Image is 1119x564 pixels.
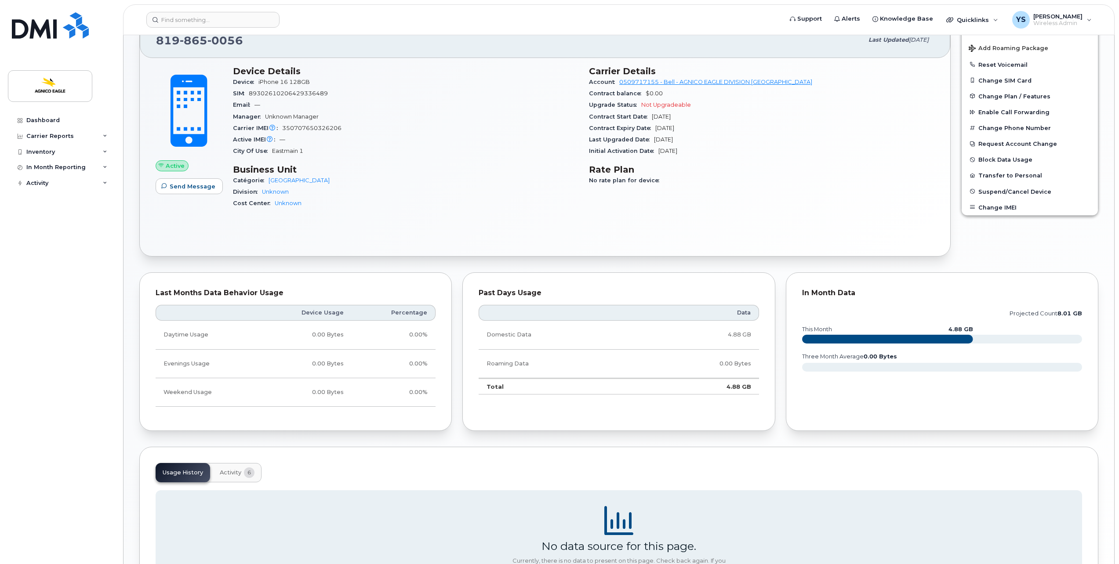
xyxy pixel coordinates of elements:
span: Suspend/Cancel Device [978,188,1051,195]
button: Transfer to Personal [962,167,1098,183]
button: Change Phone Number [962,120,1098,136]
span: YS [1016,14,1026,25]
div: In Month Data [802,289,1082,297]
span: Support [797,14,822,23]
td: Total [479,378,636,395]
span: [DATE] [655,125,674,131]
td: 0.00 Bytes [258,321,352,349]
text: three month average [802,353,897,360]
span: Knowledge Base [880,14,933,23]
div: Quicklinks [940,11,1004,29]
th: Device Usage [258,305,352,321]
span: Wireless Admin [1033,20,1083,27]
button: Block Data Usage [962,152,1098,167]
td: 0.00% [352,321,436,349]
th: Data [636,305,759,321]
a: Unknown [275,200,302,206]
a: [GEOGRAPHIC_DATA] [269,177,330,184]
tspan: 0.00 Bytes [864,353,897,360]
tspan: 8.01 GB [1057,310,1082,317]
h3: Carrier Details [589,66,934,76]
td: Roaming Data [479,350,636,378]
td: 0.00% [352,378,436,407]
button: Add Roaming Package [962,39,1098,57]
span: Account [589,79,619,85]
span: Alerts [842,14,860,23]
h3: Rate Plan [589,164,934,175]
td: Domestic Data [479,321,636,349]
span: SIM [233,90,249,97]
span: $0.00 [646,90,663,97]
td: 0.00 Bytes [258,378,352,407]
div: Last Months Data Behavior Usage [156,289,436,297]
td: Evenings Usage [156,350,258,378]
span: Contract Expiry Date [589,125,655,131]
span: 819 [156,34,243,47]
span: Eastmain 1 [272,148,303,154]
span: Email [233,101,254,108]
span: Device [233,79,258,85]
text: this month [802,326,832,333]
span: Active IMEI [233,136,280,143]
span: Activity [220,469,241,476]
button: Change IMEI [962,199,1098,215]
td: 0.00 Bytes [258,350,352,378]
button: Change SIM Card [962,72,1098,88]
tr: Friday from 6:00pm to Monday 8:00am [156,378,436,407]
span: Change Plan / Features [978,93,1050,99]
span: Add Roaming Package [969,45,1048,53]
span: 865 [180,34,207,47]
h3: Business Unit [233,164,578,175]
button: Request Account Change [962,136,1098,152]
h3: Device Details [233,66,578,76]
span: — [254,101,260,108]
span: 89302610206429336489 [249,90,328,97]
input: Find something... [146,12,280,28]
span: [DATE] [909,36,929,43]
td: 4.88 GB [636,321,759,349]
span: [DATE] [652,113,671,120]
button: Change Plan / Features [962,88,1098,104]
span: Initial Activation Date [589,148,658,154]
span: Manager [233,113,265,120]
button: Enable Call Forwarding [962,104,1098,120]
span: Contract balance [589,90,646,97]
span: Not Upgradeable [641,101,691,108]
span: No rate plan for device [589,177,664,184]
td: 0.00 Bytes [636,350,759,378]
div: Past Days Usage [479,289,759,297]
td: Weekend Usage [156,378,258,407]
span: [DATE] [654,136,673,143]
div: Yann Strutynski [1006,11,1098,29]
span: Last Upgraded Date [589,136,654,143]
span: Contract Start Date [589,113,652,120]
a: Alerts [828,10,866,28]
span: Upgrade Status [589,101,641,108]
tr: Weekdays from 6:00pm to 8:00am [156,350,436,378]
span: Cost Center [233,200,275,206]
span: iPhone 16 128GB [258,79,310,85]
a: Unknown [262,188,289,195]
span: City Of Use [233,148,272,154]
td: Daytime Usage [156,321,258,349]
span: Send Message [170,182,215,191]
text: projected count [1010,310,1082,317]
button: Reset Voicemail [962,57,1098,72]
span: Carrier IMEI [233,125,282,131]
span: Last updated [868,36,909,43]
a: 0509717155 - Bell - AGNICO EAGLE DIVISION [GEOGRAPHIC_DATA] [619,79,812,85]
span: Active [166,162,185,170]
td: 4.88 GB [636,378,759,395]
button: Send Message [156,178,223,194]
a: Support [784,10,828,28]
span: 0056 [207,34,243,47]
span: [DATE] [658,148,677,154]
div: No data source for this page. [541,539,696,553]
span: Catégorie [233,177,269,184]
span: Division [233,188,262,195]
span: Unknown Manager [265,113,319,120]
span: 350707650326206 [282,125,342,131]
text: 4.88 GB [948,326,973,333]
span: Enable Call Forwarding [978,109,1050,116]
span: — [280,136,285,143]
